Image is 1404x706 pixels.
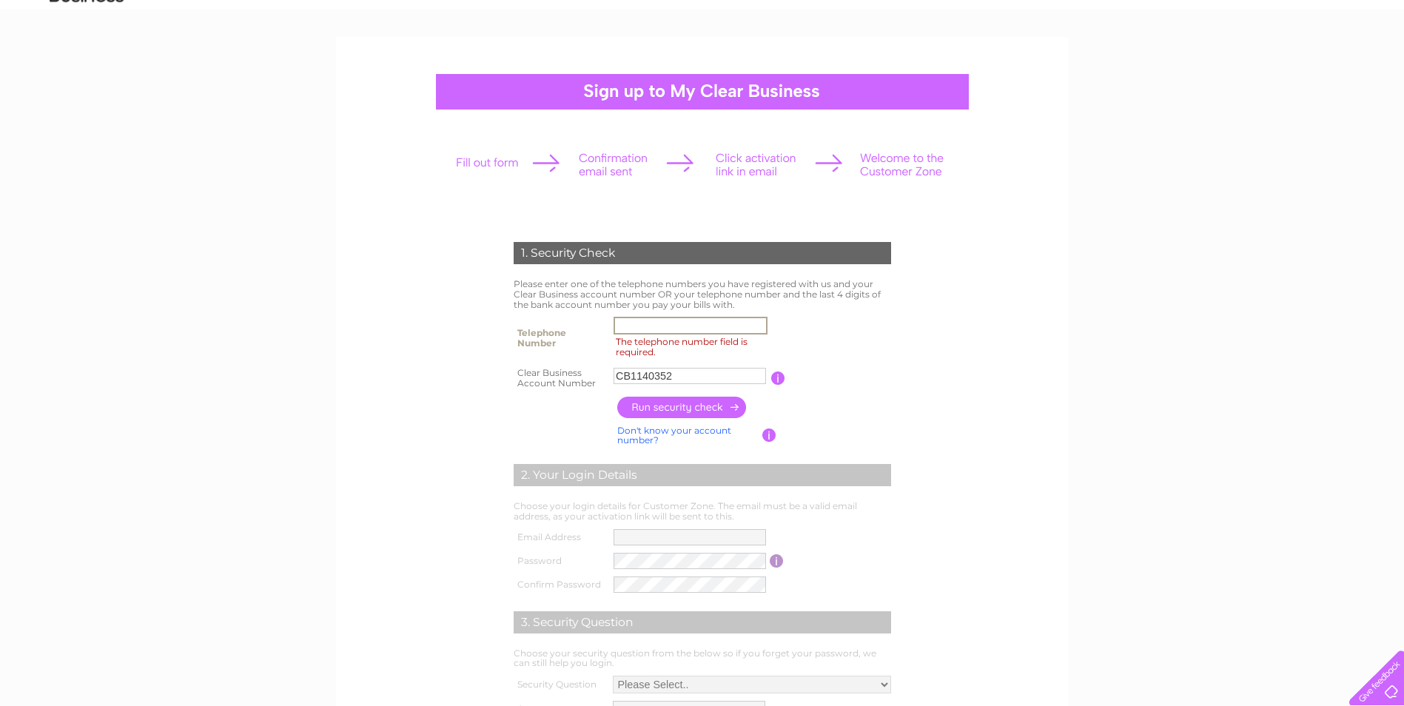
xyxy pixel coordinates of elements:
th: Password [510,549,611,573]
div: 1. Security Check [514,242,891,264]
input: Information [771,372,785,385]
div: Clear Business is a trading name of Verastar Limited (registered in [GEOGRAPHIC_DATA] No. 3667643... [353,8,1052,72]
input: Information [770,554,784,568]
a: Energy [1234,63,1266,74]
a: 0333 014 3131 [1125,7,1227,26]
input: Information [762,428,776,442]
a: Telecoms [1275,63,1320,74]
label: The telephone number field is required. [614,334,772,360]
div: 2. Your Login Details [514,464,891,486]
th: Clear Business Account Number [510,363,611,393]
td: Choose your security question from the below so if you forget your password, we can still help yo... [510,645,895,673]
th: Telephone Number [510,313,611,363]
a: Don't know your account number? [617,425,731,446]
th: Email Address [510,525,611,549]
th: Confirm Password [510,573,611,596]
th: Security Question [510,672,609,697]
div: 3. Security Question [514,611,891,633]
td: Please enter one of the telephone numbers you have registered with us and your Clear Business acc... [510,275,895,313]
a: Contact [1359,63,1395,74]
td: Choose your login details for Customer Zone. The email must be a valid email address, as your act... [510,497,895,525]
a: Blog [1329,63,1350,74]
a: Water [1197,63,1225,74]
img: logo.png [49,38,124,84]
